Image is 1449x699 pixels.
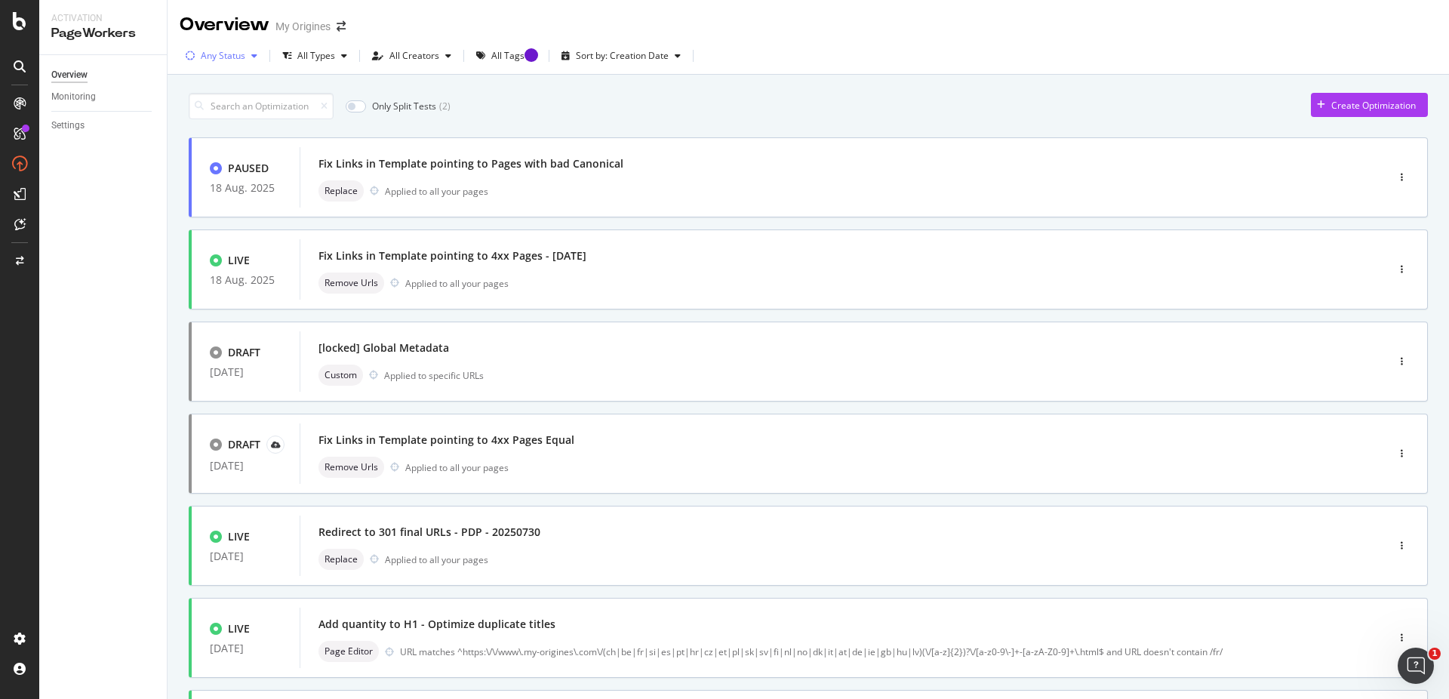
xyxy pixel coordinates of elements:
[51,67,88,83] div: Overview
[405,461,509,474] div: Applied to all your pages
[51,118,85,134] div: Settings
[405,277,509,290] div: Applied to all your pages
[318,248,586,263] div: Fix Links in Template pointing to 4xx Pages - [DATE]
[228,621,250,636] div: LIVE
[1398,648,1434,684] iframe: Intercom live chat
[318,340,449,356] div: [locked] Global Metadata
[325,371,357,380] span: Custom
[318,365,363,386] div: neutral label
[228,161,269,176] div: PAUSED
[325,463,378,472] span: Remove Urls
[318,525,540,540] div: Redirect to 301 final URLs - PDP - 20250730
[210,366,281,378] div: [DATE]
[228,345,260,360] div: DRAFT
[51,118,156,134] a: Settings
[318,273,384,294] div: neutral label
[337,21,346,32] div: arrow-right-arrow-left
[210,460,281,472] div: [DATE]
[297,51,335,60] div: All Types
[389,51,439,60] div: All Creators
[318,457,384,478] div: neutral label
[470,44,543,68] button: All Tags
[210,550,281,562] div: [DATE]
[439,100,451,112] div: ( 2 )
[325,647,373,656] span: Page Editor
[318,156,623,171] div: Fix Links in Template pointing to Pages with bad Canonical
[491,51,525,60] div: All Tags
[210,642,281,654] div: [DATE]
[318,617,555,632] div: Add quantity to H1 - Optimize duplicate titles
[276,44,353,68] button: All Types
[180,44,263,68] button: Any Status
[1331,99,1416,112] div: Create Optimization
[189,93,334,119] input: Search an Optimization
[385,185,488,198] div: Applied to all your pages
[318,180,364,202] div: neutral label
[201,51,245,60] div: Any Status
[318,549,364,570] div: neutral label
[210,274,281,286] div: 18 Aug. 2025
[1311,93,1428,117] button: Create Optimization
[325,186,358,196] span: Replace
[228,437,260,452] div: DRAFT
[385,553,488,566] div: Applied to all your pages
[325,555,358,564] span: Replace
[51,12,155,25] div: Activation
[318,641,379,662] div: neutral label
[51,89,156,105] a: Monitoring
[576,51,669,60] div: Sort by: Creation Date
[366,44,457,68] button: All Creators
[180,12,269,38] div: Overview
[275,19,331,34] div: My Origines
[51,25,155,42] div: PageWorkers
[525,48,538,62] div: Tooltip anchor
[228,253,250,268] div: LIVE
[384,369,484,382] div: Applied to specific URLs
[372,100,436,112] div: Only Split Tests
[1429,648,1441,660] span: 1
[228,529,250,544] div: LIVE
[400,645,1322,658] div: URL matches ^https:\/\/www\.my-origines\.com\/(ch|be|fr|si|es|pt|hr|cz|et|pl|sk|sv|fi|nl|no|dk|it...
[555,44,687,68] button: Sort by: Creation Date
[51,89,96,105] div: Monitoring
[51,67,156,83] a: Overview
[318,433,574,448] div: Fix Links in Template pointing to 4xx Pages Equal
[325,279,378,288] span: Remove Urls
[210,182,281,194] div: 18 Aug. 2025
